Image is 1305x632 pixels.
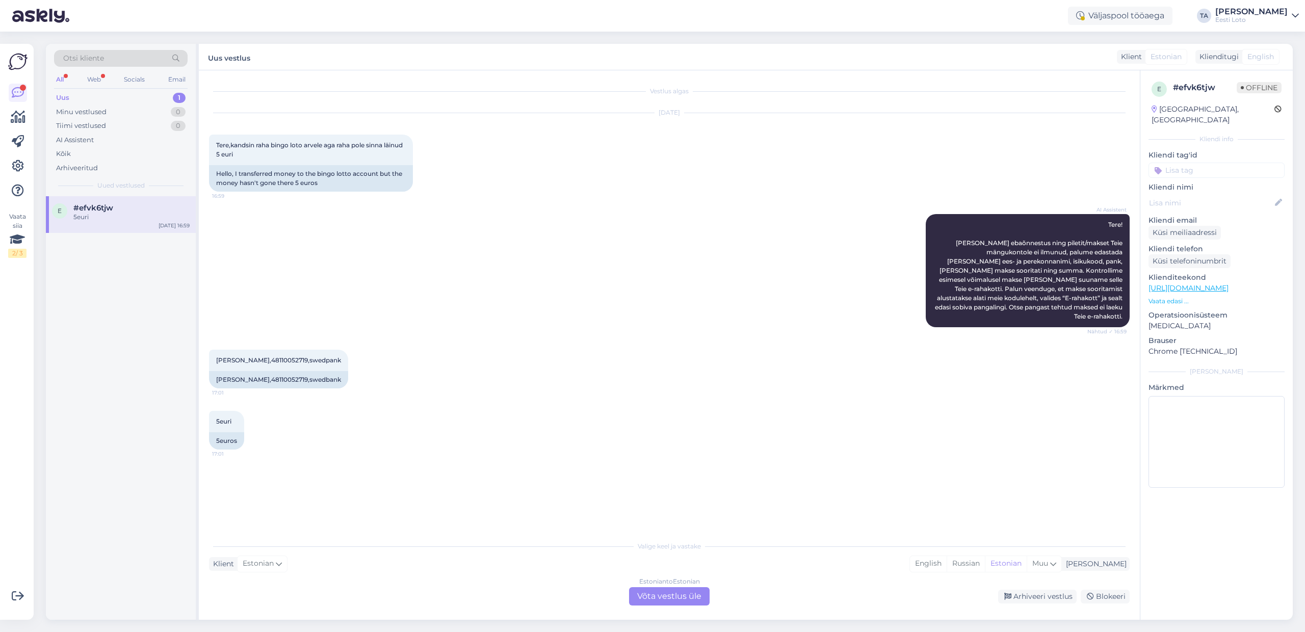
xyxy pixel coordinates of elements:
div: [PERSON_NAME] [1149,367,1285,376]
span: Otsi kliente [63,53,104,64]
div: # efvk6tjw [1173,82,1237,94]
span: [PERSON_NAME],48110052719,swedpank [216,356,341,364]
span: e [58,207,62,215]
p: Kliendi tag'id [1149,150,1285,161]
span: 17:01 [212,450,250,458]
p: Klienditeekond [1149,272,1285,283]
div: Arhiveeritud [56,163,98,173]
div: 0 [171,107,186,117]
p: Chrome [TECHNICAL_ID] [1149,346,1285,357]
div: Uus [56,93,69,103]
span: Tere,kandsin raha bingo loto arvele aga raha pole sinna läinud 5 euri [216,141,404,158]
div: Web [85,73,103,86]
div: Klienditugi [1195,51,1239,62]
span: AI Assistent [1088,206,1127,214]
span: Estonian [243,558,274,569]
div: Eesti Loto [1215,16,1288,24]
div: 0 [171,121,186,131]
div: [PERSON_NAME] [1062,559,1127,569]
span: Estonian [1151,51,1182,62]
div: Vaata siia [8,212,27,258]
div: Arhiveeri vestlus [998,590,1077,603]
div: Valige keel ja vastake [209,542,1130,551]
div: [DATE] [209,108,1130,117]
div: Klient [1117,51,1142,62]
span: Nähtud ✓ 16:59 [1087,328,1127,335]
div: Võta vestlus üle [629,587,710,605]
div: Kõik [56,149,71,159]
div: Klient [209,559,234,569]
span: Uued vestlused [97,181,145,190]
div: TA [1197,9,1211,23]
div: 1 [173,93,186,103]
span: 16:59 [212,192,250,200]
span: e [1157,85,1161,93]
span: Muu [1032,559,1048,568]
div: [GEOGRAPHIC_DATA], [GEOGRAPHIC_DATA] [1152,104,1274,125]
div: Vestlus algas [209,87,1130,96]
div: English [910,556,947,571]
div: Minu vestlused [56,107,107,117]
label: Uus vestlus [208,50,250,64]
span: 5euri [216,417,231,425]
input: Lisa tag [1149,163,1285,178]
div: Väljaspool tööaega [1068,7,1172,25]
div: Blokeeri [1081,590,1130,603]
div: Email [166,73,188,86]
div: Socials [122,73,147,86]
div: Estonian to Estonian [639,577,700,586]
div: 2 / 3 [8,249,27,258]
p: Brauser [1149,335,1285,346]
p: Märkmed [1149,382,1285,393]
span: Tere! [PERSON_NAME] ebaõnnestus ning piletit/makset Teie mängukontole ei ilmunud, palume edastada... [935,221,1124,320]
img: Askly Logo [8,52,28,71]
p: Vaata edasi ... [1149,297,1285,306]
div: Hello, I transferred money to the bingo lotto account but the money hasn't gone there 5 euros [209,165,413,192]
input: Lisa nimi [1149,197,1273,208]
p: Kliendi email [1149,215,1285,226]
p: [MEDICAL_DATA] [1149,321,1285,331]
div: Estonian [985,556,1027,571]
div: AI Assistent [56,135,94,145]
div: [PERSON_NAME],48110052719,swedbank [209,371,348,388]
div: Küsi telefoninumbrit [1149,254,1231,268]
div: Küsi meiliaadressi [1149,226,1221,240]
span: Offline [1237,82,1282,93]
span: #efvk6tjw [73,203,113,213]
div: 5euros [209,432,244,450]
a: [PERSON_NAME]Eesti Loto [1215,8,1299,24]
p: Operatsioonisüsteem [1149,310,1285,321]
div: Russian [947,556,985,571]
div: Kliendi info [1149,135,1285,144]
div: [DATE] 16:59 [159,222,190,229]
a: [URL][DOMAIN_NAME] [1149,283,1229,293]
div: Tiimi vestlused [56,121,106,131]
p: Kliendi telefon [1149,244,1285,254]
div: All [54,73,66,86]
div: [PERSON_NAME] [1215,8,1288,16]
span: 17:01 [212,389,250,397]
span: English [1247,51,1274,62]
p: Kliendi nimi [1149,182,1285,193]
div: 5euri [73,213,190,222]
